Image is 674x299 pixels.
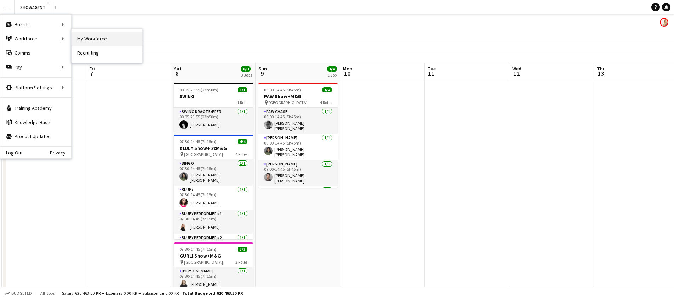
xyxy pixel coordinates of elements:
[174,83,253,132] app-job-card: 00:05-23:55 (23h50m)1/1SWING1 RoleSWING Dragtbærer1/100:05-23:55 (23h50m)[PERSON_NAME]
[174,234,253,260] app-card-role: BLUEY Performer #21/1
[235,152,247,157] span: 4 Roles
[258,108,338,134] app-card-role: PAW CHASE1/109:00-14:45 (5h45m)[PERSON_NAME] [PERSON_NAME] [PERSON_NAME]
[174,66,182,72] span: Sat
[179,247,216,252] span: 07:30-14:45 (7h15m)
[264,87,301,92] span: 09:00-14:45 (5h45m)
[0,115,71,129] a: Knowledge Base
[322,87,332,92] span: 4/4
[174,267,253,291] app-card-role: [PERSON_NAME]1/107:30-14:45 (7h15m)[PERSON_NAME]
[15,0,51,14] button: SHOWAGENT
[258,93,338,100] h3: PAW Show+M&G
[174,159,253,186] app-card-role: BINGO1/107:30-14:45 (7h15m)[PERSON_NAME] [PERSON_NAME]
[238,87,247,92] span: 1/1
[269,100,308,105] span: [GEOGRAPHIC_DATA]
[0,32,71,46] div: Workforce
[179,87,218,92] span: 00:05-23:55 (23h50m)
[174,93,253,100] h3: SWING
[174,135,253,239] app-job-card: 07:30-14:45 (7h15m)4/4BLUEY Show+ 2xM&G [GEOGRAPHIC_DATA]4 RolesBINGO1/107:30-14:45 (7h15m)[PERSO...
[596,69,606,78] span: 13
[182,290,243,296] span: Total Budgeted 620 463.50 KR
[257,69,267,78] span: 9
[184,152,223,157] span: [GEOGRAPHIC_DATA]
[660,18,668,27] app-user-avatar: Carolina Lybeck-Nørgaard
[327,72,337,78] div: 1 Job
[39,290,56,296] span: All jobs
[241,72,252,78] div: 3 Jobs
[50,150,71,156] a: Privacy
[238,139,247,144] span: 4/4
[11,291,32,296] span: Budgeted
[0,129,71,143] a: Product Updates
[597,66,606,72] span: Thu
[72,46,142,60] a: Recruiting
[62,290,243,296] div: Salary 620 463.50 KR + Expenses 0.00 KR + Subsistence 0.00 KR =
[184,259,223,265] span: [GEOGRAPHIC_DATA]
[0,60,71,74] div: Pay
[89,66,95,72] span: Fri
[0,17,71,32] div: Boards
[235,259,247,265] span: 3 Roles
[88,69,95,78] span: 7
[0,80,71,95] div: Platform Settings
[327,66,337,72] span: 4/4
[72,32,142,46] a: My Workforce
[343,66,352,72] span: Mon
[512,66,521,72] span: Wed
[0,150,23,156] a: Log Out
[258,134,338,160] app-card-role: [PERSON_NAME]1/109:00-14:45 (5h45m)[PERSON_NAME] [PERSON_NAME]
[428,66,436,72] span: Tue
[174,253,253,259] h3: GURLI Show+M&G
[174,145,253,151] h3: BLUEY Show+ 2xM&G
[238,247,247,252] span: 3/3
[173,69,182,78] span: 8
[258,160,338,186] app-card-role: [PERSON_NAME]1/109:00-14:45 (5h45m)[PERSON_NAME] [PERSON_NAME]
[237,100,247,105] span: 1 Role
[258,66,267,72] span: Sun
[258,83,338,188] app-job-card: 09:00-14:45 (5h45m)4/4PAW Show+M&G [GEOGRAPHIC_DATA]4 RolesPAW CHASE1/109:00-14:45 (5h45m)[PERSON...
[511,69,521,78] span: 12
[241,66,251,72] span: 8/8
[179,139,216,144] span: 07:30-14:45 (7h15m)
[258,186,338,210] app-card-role: PAW SKYE1/1
[174,210,253,234] app-card-role: BLUEY Performer #11/107:30-14:45 (7h15m)[PERSON_NAME]
[0,46,71,60] a: Comms
[320,100,332,105] span: 4 Roles
[427,69,436,78] span: 11
[174,108,253,132] app-card-role: SWING Dragtbærer1/100:05-23:55 (23h50m)[PERSON_NAME]
[174,186,253,210] app-card-role: BLUEY1/107:30-14:45 (7h15m)[PERSON_NAME]
[342,69,352,78] span: 10
[4,289,33,297] button: Budgeted
[0,101,71,115] a: Training Academy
